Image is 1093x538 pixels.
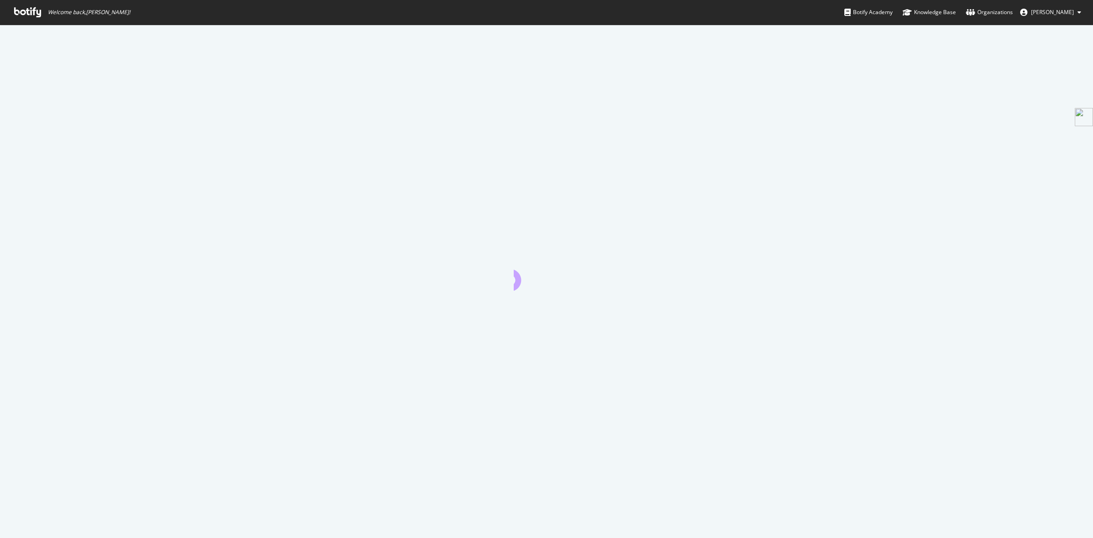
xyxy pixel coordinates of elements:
[966,8,1013,17] div: Organizations
[1075,108,1093,126] img: side-widget.svg
[844,8,893,17] div: Botify Academy
[903,8,956,17] div: Knowledge Base
[1013,5,1088,20] button: [PERSON_NAME]
[1031,8,1074,16] span: Matthew Edgar
[514,258,579,291] div: animation
[48,9,130,16] span: Welcome back, [PERSON_NAME] !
